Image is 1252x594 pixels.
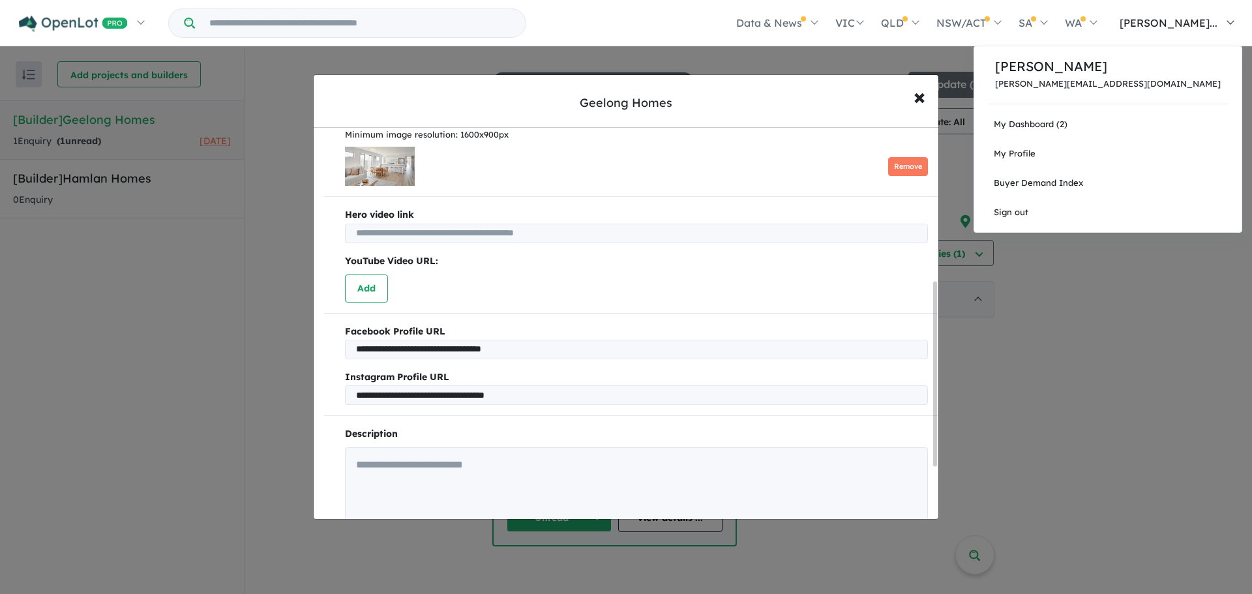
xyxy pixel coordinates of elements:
[1120,16,1217,29] span: [PERSON_NAME]...
[345,426,928,442] p: Description
[345,254,928,269] p: YouTube Video URL:
[345,275,388,303] button: Add
[914,82,925,110] span: ×
[198,9,523,37] input: Try estate name, suburb, builder or developer
[994,148,1036,158] span: My Profile
[974,110,1242,139] a: My Dashboard (2)
[888,157,928,176] button: Remove
[345,207,928,223] b: Hero video link
[580,95,672,111] div: Geelong Homes
[345,147,415,186] img: D3ftIfNC7jG9AAAAAElFTkSuQmCC
[995,57,1221,76] p: [PERSON_NAME]
[345,370,928,385] b: Instagram Profile URL
[345,324,928,340] b: Facebook Profile URL
[19,16,128,32] img: Openlot PRO Logo White
[974,168,1242,198] a: Buyer Demand Index
[974,198,1242,227] a: Sign out
[995,79,1221,89] p: [PERSON_NAME][EMAIL_ADDRESS][DOMAIN_NAME]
